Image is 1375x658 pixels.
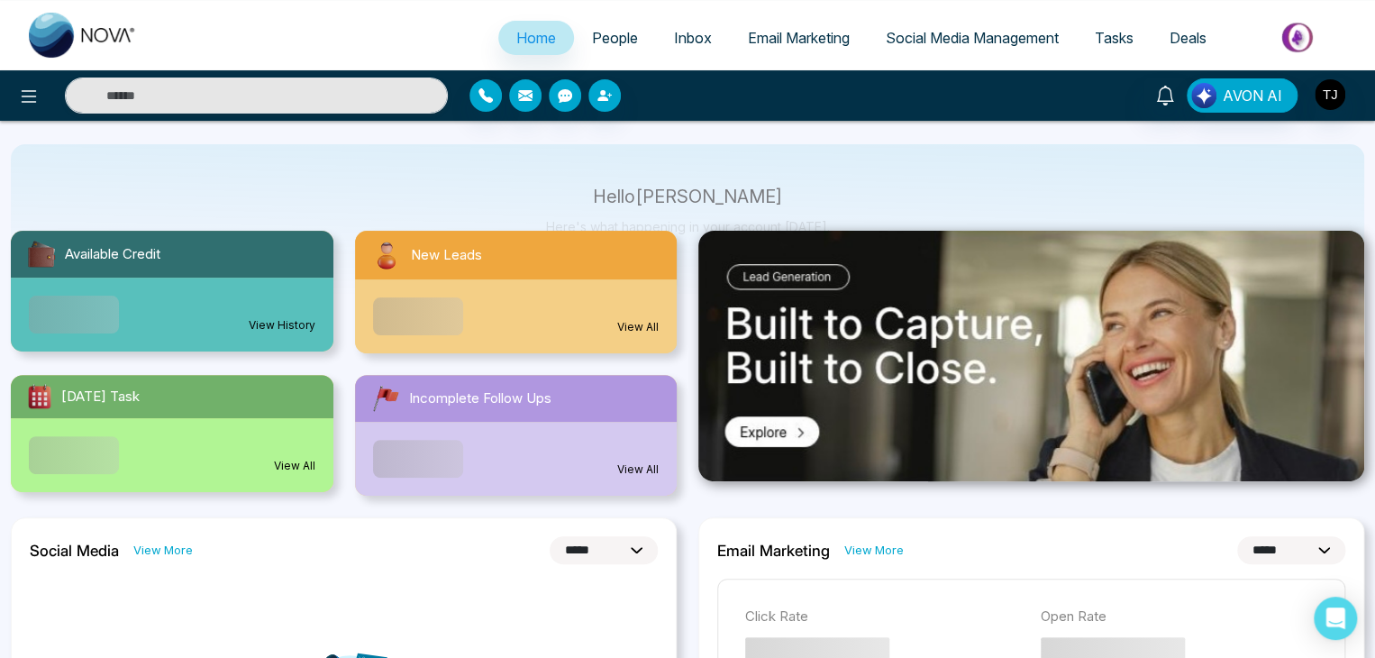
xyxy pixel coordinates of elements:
p: Open Rate [1041,607,1318,627]
span: Incomplete Follow Ups [409,388,551,409]
p: Hello [PERSON_NAME] [546,189,830,205]
a: View All [274,458,315,474]
a: Tasks [1077,21,1152,55]
img: Lead Flow [1191,83,1216,108]
a: View All [617,462,659,478]
a: Home [498,21,574,55]
a: View All [617,319,659,335]
a: People [574,21,656,55]
img: Nova CRM Logo [29,13,137,58]
span: Social Media Management [886,29,1059,47]
img: newLeads.svg [369,238,404,272]
span: New Leads [411,245,482,266]
a: View More [133,542,193,559]
h2: Social Media [30,542,119,560]
span: People [592,29,638,47]
img: User Avatar [1315,79,1345,110]
p: Click Rate [745,607,1023,627]
span: Email Marketing [748,29,850,47]
a: View History [249,317,315,334]
a: New LeadsView All [344,231,688,353]
a: View More [844,542,904,559]
span: Tasks [1095,29,1134,47]
img: followUps.svg [369,382,402,415]
a: Email Marketing [730,21,868,55]
span: AVON AI [1223,85,1282,106]
img: Market-place.gif [1234,17,1364,58]
img: todayTask.svg [25,382,54,411]
img: . [698,231,1364,481]
div: Open Intercom Messenger [1314,597,1357,640]
span: Deals [1170,29,1207,47]
span: Available Credit [65,244,160,265]
a: Incomplete Follow UpsView All [344,375,688,496]
span: Home [516,29,556,47]
span: [DATE] Task [61,387,140,407]
a: Deals [1152,21,1225,55]
a: Inbox [656,21,730,55]
span: Inbox [674,29,712,47]
img: availableCredit.svg [25,238,58,270]
button: AVON AI [1187,78,1298,113]
a: Social Media Management [868,21,1077,55]
h2: Email Marketing [717,542,830,560]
